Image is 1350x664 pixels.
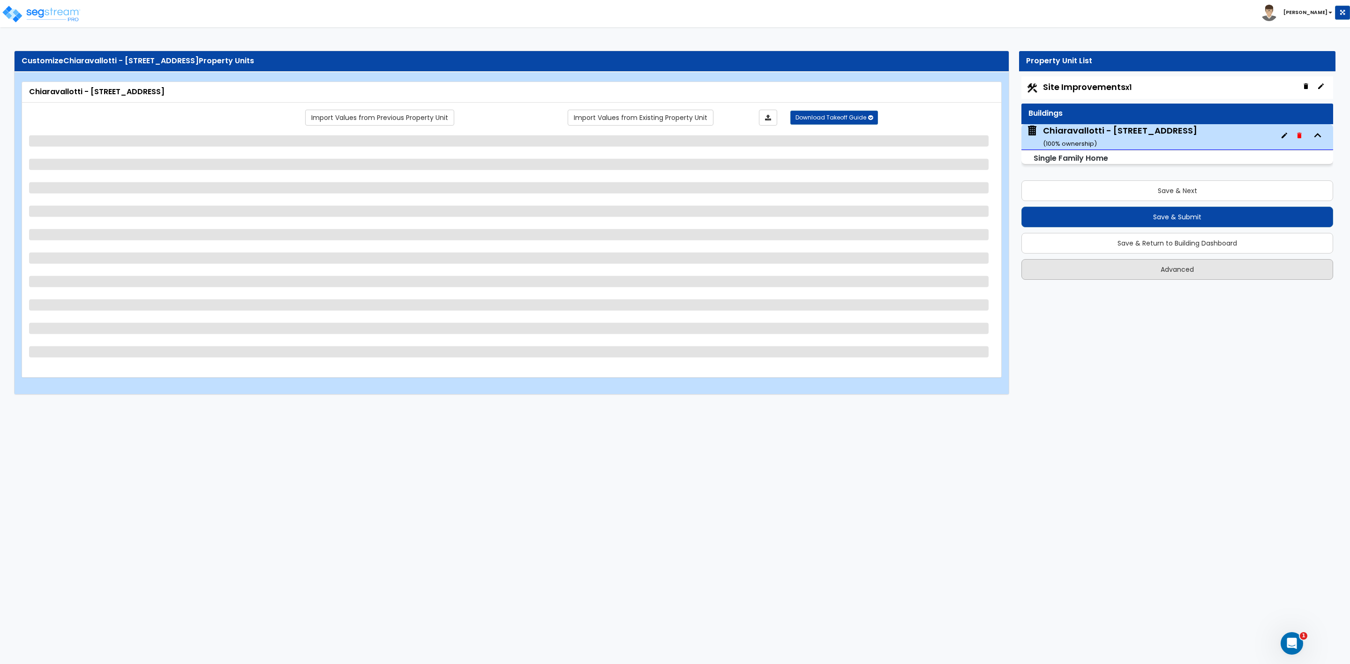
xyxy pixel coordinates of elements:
[1026,82,1038,94] img: Construction.png
[1,5,81,23] img: logo_pro_r.png
[1300,632,1307,640] span: 1
[790,111,878,125] button: Download Takeoff Guide
[1028,108,1326,119] div: Buildings
[568,110,713,126] a: Import the dynamic attribute values from existing properties.
[1261,5,1277,21] img: avatar.png
[1026,56,1328,67] div: Property Unit List
[1021,180,1333,201] button: Save & Next
[305,110,454,126] a: Import the dynamic attribute values from previous properties.
[1034,153,1108,164] small: Single Family Home
[29,87,994,97] div: Chiaravallotti - [STREET_ADDRESS]
[1125,82,1132,92] small: x1
[22,56,1002,67] div: Customize Property Units
[1043,81,1132,93] span: Site Improvements
[795,113,866,121] span: Download Takeoff Guide
[1026,125,1197,149] span: Chiaravallotti - 8887 Meadow Dr
[1021,259,1333,280] button: Advanced
[759,110,777,126] a: Import the dynamic attributes value through Excel sheet
[1021,207,1333,227] button: Save & Submit
[1281,632,1303,655] iframe: Intercom live chat
[63,55,199,66] span: Chiaravallotti - [STREET_ADDRESS]
[1283,9,1327,16] b: [PERSON_NAME]
[1026,125,1038,137] img: building.svg
[1043,125,1197,149] div: Chiaravallotti - [STREET_ADDRESS]
[1043,139,1097,148] small: ( 100 % ownership)
[1021,233,1333,254] button: Save & Return to Building Dashboard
